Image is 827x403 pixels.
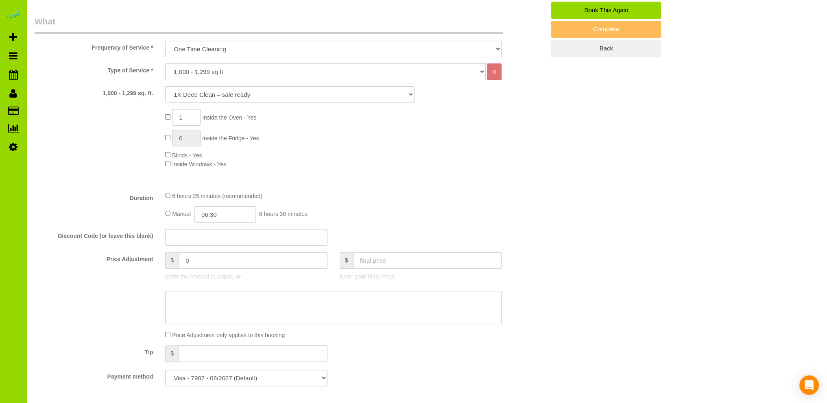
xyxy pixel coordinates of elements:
[5,8,21,20] img: Automaid Logo
[165,345,179,362] span: $
[35,15,503,34] legend: What
[340,272,502,281] p: Enter your Final Price
[28,41,159,52] label: Frequency of Service *
[259,211,308,217] span: 6 hours 30 minutes
[340,252,353,269] span: $
[202,114,256,121] span: Inside the Oven - Yes
[28,370,159,381] label: Payment method
[799,375,819,395] div: Open Intercom Messenger
[165,252,179,269] span: $
[172,161,226,168] span: Inside Windows - Yes
[172,193,262,199] span: 6 hours 25 minutes (recommended)
[202,135,259,142] span: Inside the Fridge - Yes
[28,229,159,240] label: Discount Code (or leave this blank)
[172,211,191,217] span: Manual
[28,191,159,202] label: Duration
[172,152,202,159] span: Blinds - Yes
[28,252,159,263] label: Price Adjustment
[28,86,159,97] label: 1,000 - 1,299 sq. ft.
[28,63,159,74] label: Type of Service *
[353,252,502,269] input: final price
[165,272,327,281] p: Enter the Amount to Adjust, or
[551,40,661,57] a: Back
[28,345,159,356] label: Tip
[172,332,285,338] span: Price Adjustment only applies to this booking
[551,2,661,19] a: Book This Again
